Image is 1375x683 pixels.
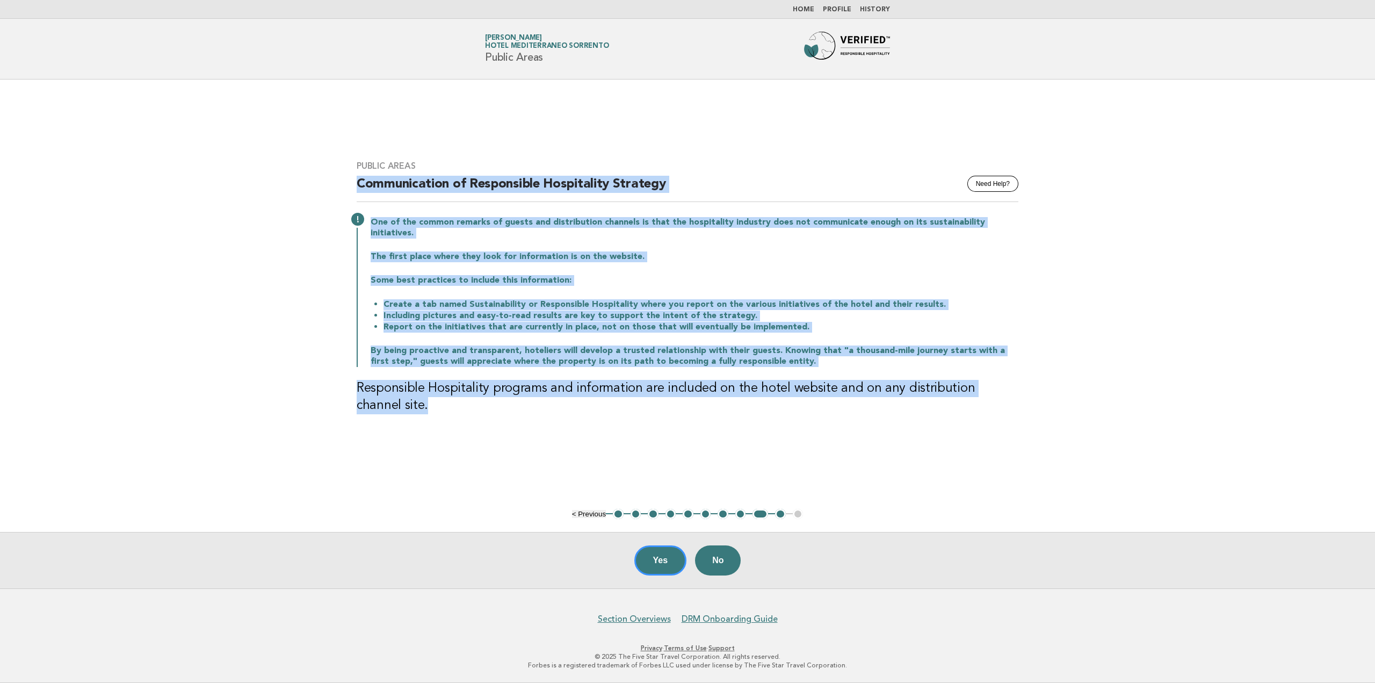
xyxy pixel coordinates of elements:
[682,614,778,624] a: DRM Onboarding Guide
[383,299,1018,310] li: Create a tab named Sustainability or Responsible Hospitality where you report on the various init...
[793,6,814,13] a: Home
[359,652,1016,661] p: © 2025 The Five Star Travel Corporation. All rights reserved.
[700,509,711,520] button: 6
[371,217,1018,239] p: One of the common remarks of guests and distribution channels is that the hospitality industry do...
[641,644,662,652] a: Privacy
[804,32,890,66] img: Forbes Travel Guide
[572,510,606,518] button: < Previous
[357,161,1018,171] h3: Public Areas
[357,176,1018,202] h2: Communication of Responsible Hospitality Strategy
[598,614,671,624] a: Section Overviews
[371,251,1018,262] p: The first place where they look for information is on the website.
[371,346,1018,367] p: By being proactive and transparent, hoteliers will develop a trusted relationship with their gues...
[665,509,676,520] button: 4
[359,661,1016,670] p: Forbes is a registered trademark of Forbes LLC used under license by The Five Star Travel Corpora...
[648,509,658,520] button: 3
[485,35,609,63] h1: Public Areas
[823,6,851,13] a: Profile
[683,509,693,520] button: 5
[860,6,890,13] a: History
[383,310,1018,321] li: Including pictures and easy-to-read results are key to support the intent of the strategy.
[613,509,624,520] button: 1
[631,509,641,520] button: 2
[359,644,1016,652] p: · ·
[485,43,609,50] span: Hotel Mediterraneo Sorrento
[485,34,609,49] a: [PERSON_NAME]Hotel Mediterraneo Sorrento
[371,275,1018,286] p: Some best practices to include this information:
[357,380,1018,414] h3: Responsible Hospitality programs and information are included on the hotel website and on any dis...
[664,644,707,652] a: Terms of Use
[634,545,687,576] button: Yes
[967,176,1018,192] button: Need Help?
[775,509,786,520] button: 10
[695,545,741,576] button: No
[383,321,1018,333] li: Report on the initiatives that are currently in place, not on those that will eventually be imple...
[752,509,768,520] button: 9
[708,644,735,652] a: Support
[718,509,728,520] button: 7
[735,509,746,520] button: 8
